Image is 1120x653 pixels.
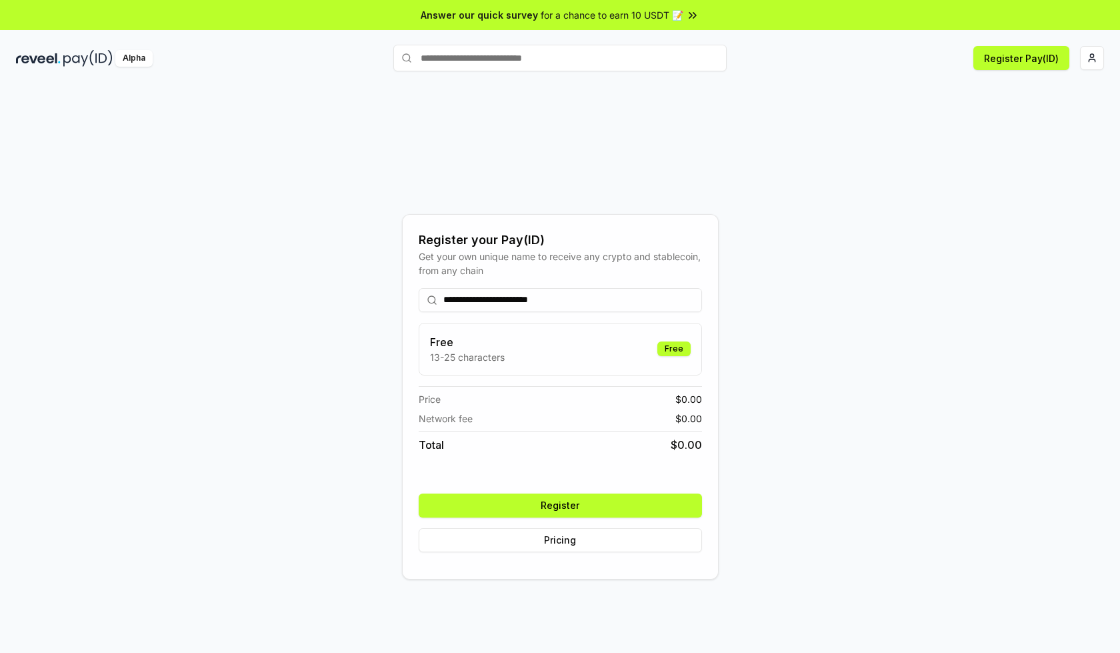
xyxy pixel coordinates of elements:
div: Get your own unique name to receive any crypto and stablecoin, from any chain [419,249,702,277]
span: Network fee [419,412,473,426]
div: Free [657,342,691,356]
div: Alpha [115,50,153,67]
div: Register your Pay(ID) [419,231,702,249]
button: Register [419,494,702,518]
span: for a chance to earn 10 USDT 📝 [541,8,683,22]
button: Pricing [419,528,702,552]
span: $ 0.00 [675,412,702,426]
span: $ 0.00 [675,392,702,406]
span: Answer our quick survey [421,8,538,22]
img: pay_id [63,50,113,67]
p: 13-25 characters [430,350,505,364]
button: Register Pay(ID) [973,46,1069,70]
img: reveel_dark [16,50,61,67]
span: Price [419,392,441,406]
h3: Free [430,334,505,350]
span: $ 0.00 [671,437,702,453]
span: Total [419,437,444,453]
